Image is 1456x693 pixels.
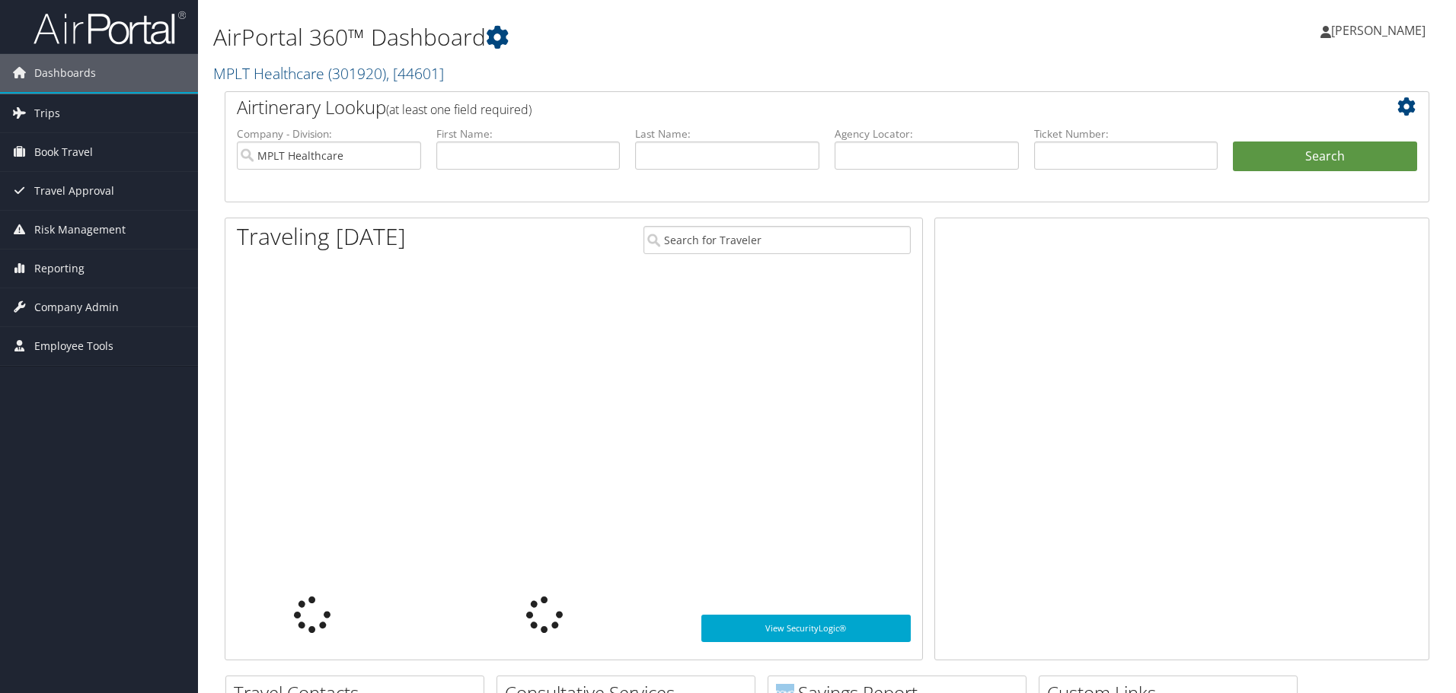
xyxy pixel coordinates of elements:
[34,133,93,171] span: Book Travel
[643,226,911,254] input: Search for Traveler
[1233,141,1417,172] button: Search
[34,54,96,92] span: Dashboards
[34,327,113,365] span: Employee Tools
[34,211,126,249] span: Risk Management
[34,94,60,132] span: Trips
[237,94,1317,120] h2: Airtinerary Lookup
[34,172,114,210] span: Travel Approval
[386,63,444,84] span: , [ 44601 ]
[237,126,421,141] label: Company - Division:
[34,288,119,326] span: Company Admin
[701,615,911,642] a: View SecurityLogic®
[1034,126,1218,141] label: Ticket Number:
[213,63,444,84] a: MPLT Healthcare
[635,126,819,141] label: Last Name:
[34,10,186,46] img: airportal-logo.png
[386,101,532,118] span: (at least one field required)
[835,126,1019,141] label: Agency Locator:
[436,126,621,141] label: First Name:
[1331,22,1426,39] span: [PERSON_NAME]
[328,63,386,84] span: ( 301920 )
[34,250,85,288] span: Reporting
[213,21,1032,53] h1: AirPortal 360™ Dashboard
[1320,8,1441,53] a: [PERSON_NAME]
[237,221,406,253] h1: Traveling [DATE]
